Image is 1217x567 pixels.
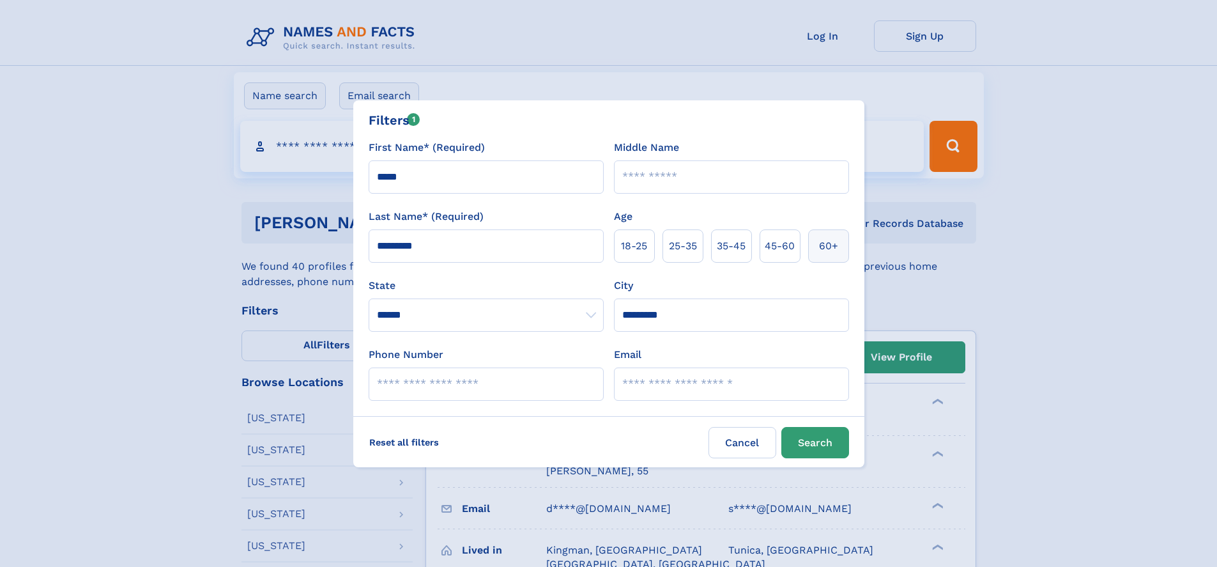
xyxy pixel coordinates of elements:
[614,278,633,293] label: City
[781,427,849,458] button: Search
[369,111,420,130] div: Filters
[361,427,447,458] label: Reset all filters
[369,278,604,293] label: State
[369,347,443,362] label: Phone Number
[669,238,697,254] span: 25‑35
[765,238,795,254] span: 45‑60
[369,209,484,224] label: Last Name* (Required)
[369,140,485,155] label: First Name* (Required)
[717,238,746,254] span: 35‑45
[819,238,838,254] span: 60+
[621,238,647,254] span: 18‑25
[614,140,679,155] label: Middle Name
[614,209,632,224] label: Age
[614,347,641,362] label: Email
[708,427,776,458] label: Cancel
